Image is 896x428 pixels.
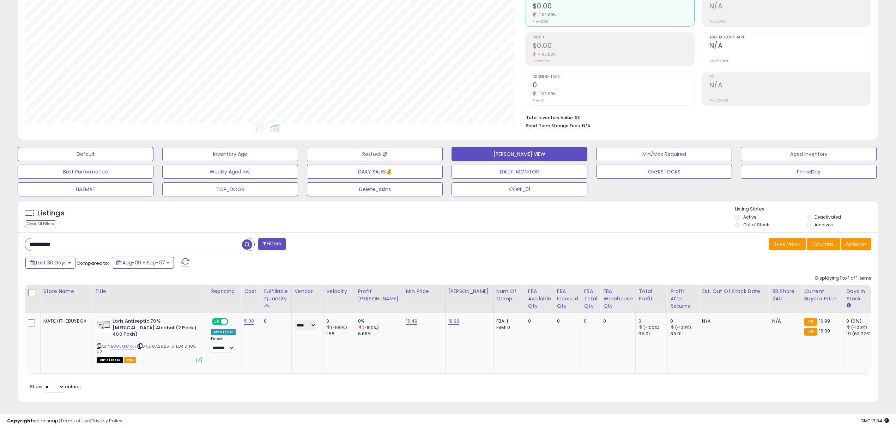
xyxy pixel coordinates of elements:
div: Num of Comp. [496,288,522,302]
div: Cost [244,288,258,295]
a: 18.99 [448,318,460,325]
small: FBA [804,318,817,326]
h5: Listings [37,208,65,218]
button: Default [18,147,153,161]
div: [PERSON_NAME] [448,288,490,295]
label: Archived [815,222,834,228]
div: Store Name [43,288,89,295]
button: Inventory Age [162,147,298,161]
b: Short Term Storage Fees: [526,123,581,129]
span: Aug-09 - Sep-07 [122,259,165,266]
div: Clear All Filters [25,220,56,227]
button: HAZMAT [18,182,153,196]
h2: N/A [709,42,871,51]
div: Est. Out Of Stock Date [702,288,766,295]
div: Title [95,288,205,295]
div: 0 [670,318,699,324]
button: Save View [769,238,806,250]
span: Compared to: [77,260,109,267]
div: FBA Available Qty [528,288,551,310]
span: All listings that are currently out of stock and unavailable for purchase on Amazon [97,357,123,363]
button: CORE_01 [452,182,587,196]
div: N/A [772,318,795,324]
b: Total Inventory Value: [526,115,574,121]
small: -100.00% [536,12,556,18]
div: Min Price [406,288,442,295]
div: 0 [638,318,667,324]
label: Deactivated [815,214,841,220]
small: -100.00% [536,91,556,97]
small: Prev: 63.00% [709,59,728,63]
div: 0 [528,318,549,324]
button: TOP_DOGS [162,182,298,196]
span: N/A [582,122,591,129]
div: Displaying 1 to 1 of 1 items [815,275,871,282]
div: 35.01 [670,331,699,337]
button: DAILY_MONITOR [452,165,587,179]
span: 16.99 [819,328,830,334]
div: 35.01 [638,331,667,337]
button: OVERSTOCKS [596,165,732,179]
div: FBA inbound Qty [557,288,578,310]
span: ON [212,319,221,325]
small: -100.00% [536,52,556,57]
a: 16.49 [406,318,418,325]
button: PrimeDay [741,165,877,179]
small: Prev: $35.01 [533,59,550,63]
div: FBA Warehouse Qty [603,288,632,310]
span: OFF [227,319,238,325]
button: Delete_Asins [307,182,443,196]
b: Loris Antiseptic 70% [MEDICAL_DATA] Alcohol (2 Pack | 400 Pads) [113,318,198,340]
img: 41mWDiEnITL._SL40_.jpg [97,318,111,332]
button: Columns [807,238,840,250]
small: Days In Stock. [846,302,850,309]
div: 0 [603,318,630,324]
div: Profit After Returns [670,288,696,310]
div: 1.58 [326,331,355,337]
li: $0 [526,113,866,121]
div: 0 [326,318,355,324]
small: Prev: 30 [533,98,545,103]
span: Ordered Items [533,75,694,79]
h2: $0.00 [533,42,694,51]
h2: 0 [533,81,694,91]
small: (-100%) [675,325,691,330]
button: Actions [841,238,871,250]
div: MATCHTHEBUYBOX [43,318,86,324]
small: Prev: $526 [533,19,548,24]
span: 16.99 [819,318,830,324]
button: [PERSON_NAME] VIEW [452,147,587,161]
div: Current Buybox Price [804,288,840,302]
h2: N/A [709,2,871,12]
button: Best Performance [18,165,153,179]
small: (-100%) [643,325,660,330]
button: Aged Inventory [741,147,877,161]
div: seller snap | | [7,418,122,424]
small: (-100%) [331,325,347,330]
div: Preset: [211,337,236,353]
small: (-100%) [851,325,867,330]
h2: $0.00 [533,2,694,12]
a: 5.00 [244,318,254,325]
strong: Copyright [7,417,33,424]
div: Repricing [211,288,238,295]
h2: N/A [709,81,871,91]
a: Terms of Use [60,417,90,424]
button: Min/Max Required [596,147,732,161]
div: FBM: 0 [496,324,520,331]
div: 19 (63.33%) [846,331,875,337]
div: 0 [584,318,595,324]
span: 2025-10-8 17:34 GMT [860,417,889,424]
span: Show: entries [30,383,81,390]
button: Weekly Aged Inv. [162,165,298,179]
button: Aug-09 - Sep-07 [112,257,174,269]
div: BB Share 24h. [772,288,798,302]
button: Restock💸 [307,147,443,161]
div: Vendor [295,288,320,295]
small: Prev: 23.34% [709,98,728,103]
button: Last 30 Days [25,257,75,269]
small: FBA [804,328,817,336]
a: Privacy Policy [91,417,122,424]
label: Active [743,214,756,220]
div: Days In Stock [846,288,872,302]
